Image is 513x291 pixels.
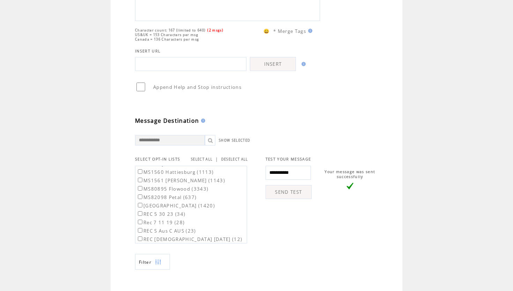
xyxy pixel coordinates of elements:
[138,203,142,207] input: [GEOGRAPHIC_DATA] (1420)
[138,194,142,199] input: MS82098 Petal (637)
[136,211,185,217] label: REC 5 30 23 (34)
[135,33,198,37] span: US&UK = 153 Characters per msg
[136,169,214,175] label: MS1560 Hattiesburg (1113)
[266,157,311,162] span: TEST YOUR MESSAGE
[138,236,142,241] input: REC [DEMOGRAPHIC_DATA] [DATE] (12)
[139,259,151,265] span: Show filters
[191,157,213,162] a: SELECT ALL
[136,236,242,242] label: REC [DEMOGRAPHIC_DATA] [DATE] (12)
[136,186,208,192] label: MS80895 Flowood (3343)
[136,228,196,234] label: REC S Aus C AUS (23)
[306,29,312,33] img: help.gif
[138,228,142,233] input: REC S Aus C AUS (23)
[250,57,296,71] a: INSERT
[347,183,354,190] img: vLarge.png
[273,28,306,34] span: * Merge Tags
[207,28,223,33] span: (2 msgs)
[325,169,375,179] span: Your message was sent successfully
[221,157,248,162] a: DESELECT ALL
[135,37,199,42] span: Canada = 136 Characters per msg
[138,169,142,174] input: MS1560 Hattiesburg (1113)
[136,177,225,184] label: MS1561 [PERSON_NAME] (1143)
[219,138,250,143] a: SHOW SELECTED
[138,220,142,224] input: Rec 7 11 19 (28)
[135,49,161,54] span: INSERT URL
[135,28,206,33] span: Character count: 167 (limited to 640)
[153,84,241,90] span: Append Help and Stop instructions
[135,157,180,162] span: SELECT OPT-IN LISTS
[138,178,142,182] input: MS1561 [PERSON_NAME] (1143)
[138,186,142,191] input: MS80895 Flowood (3343)
[138,211,142,216] input: REC 5 30 23 (34)
[155,254,161,270] img: filters.png
[136,219,185,226] label: Rec 7 11 19 (28)
[299,62,306,66] img: help.gif
[136,194,196,200] label: MS82098 Petal (637)
[135,117,199,125] span: Message Destination
[135,254,170,270] a: Filter
[215,156,218,162] span: |
[199,119,205,123] img: help.gif
[263,28,270,34] span: 😀
[266,185,312,199] a: SEND TEST
[136,203,215,209] label: [GEOGRAPHIC_DATA] (1420)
